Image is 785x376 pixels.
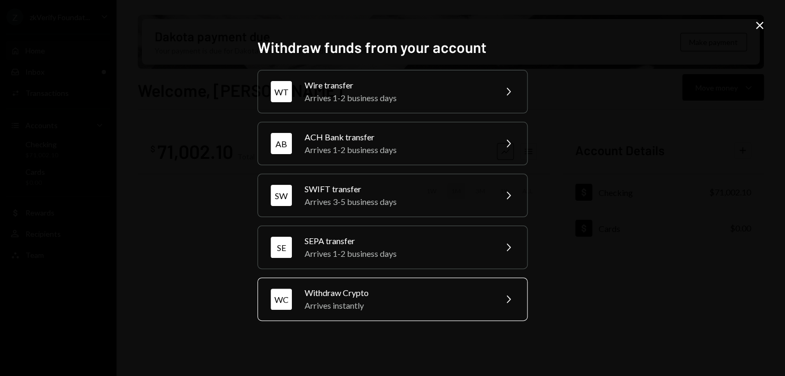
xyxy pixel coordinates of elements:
div: Arrives 3-5 business days [305,195,489,208]
button: WTWire transferArrives 1-2 business days [257,70,528,113]
div: SW [271,185,292,206]
div: WT [271,81,292,102]
div: SE [271,237,292,258]
div: Arrives 1-2 business days [305,247,489,260]
button: SWSWIFT transferArrives 3-5 business days [257,174,528,217]
button: ABACH Bank transferArrives 1-2 business days [257,122,528,165]
h2: Withdraw funds from your account [257,37,528,58]
button: SESEPA transferArrives 1-2 business days [257,226,528,269]
div: AB [271,133,292,154]
div: Arrives 1-2 business days [305,144,489,156]
button: WCWithdraw CryptoArrives instantly [257,277,528,321]
div: Wire transfer [305,79,489,92]
div: Arrives 1-2 business days [305,92,489,104]
div: SEPA transfer [305,235,489,247]
div: SWIFT transfer [305,183,489,195]
div: ACH Bank transfer [305,131,489,144]
div: WC [271,289,292,310]
div: Withdraw Crypto [305,287,489,299]
div: Arrives instantly [305,299,489,312]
